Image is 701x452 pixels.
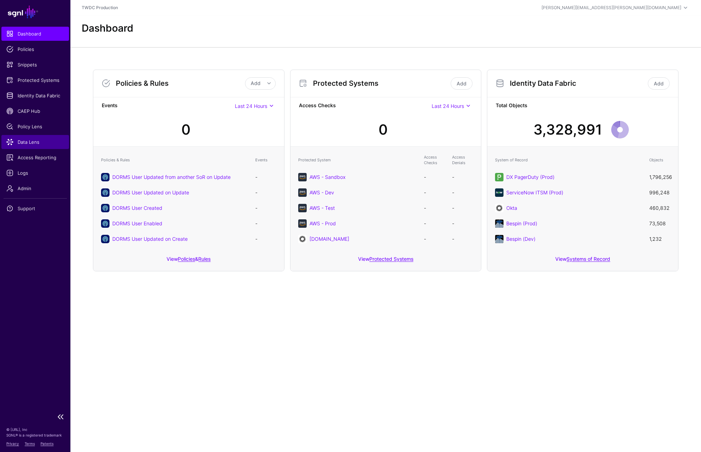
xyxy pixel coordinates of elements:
a: Policies [178,256,195,262]
span: Support [6,205,64,212]
strong: Events [102,102,235,110]
td: - [252,185,280,200]
h3: Policies & Rules [116,79,245,88]
img: svg+xml;base64,PHN2ZyB2ZXJzaW9uPSIxLjEiIGlkPSJMYXllcl8xIiB4bWxucz0iaHR0cDovL3d3dy53My5vcmcvMjAwMC... [495,219,503,228]
td: - [449,216,477,231]
th: Access Denials [449,151,477,169]
h3: Identity Data Fabric [510,79,646,88]
a: AWS - Test [309,205,335,211]
td: 73,508 [646,216,674,231]
a: SGNL [4,4,66,20]
a: Policies [1,42,69,56]
td: 996,248 [646,185,674,200]
a: Protected Systems [369,256,413,262]
td: - [252,169,280,185]
span: Identity Data Fabric [6,92,64,99]
div: 3,328,991 [533,119,602,140]
img: svg+xml;base64,PHN2ZyB3aWR0aD0iNjQiIGhlaWdodD0iNjQiIHZpZXdCb3g9IjAgMCA2NCA2NCIgZmlsbD0ibm9uZSIgeG... [298,173,307,181]
span: Snippets [6,61,64,68]
div: View [290,251,481,271]
a: Patents [40,441,54,446]
a: Bespin (Dev) [506,236,536,242]
img: svg+xml;base64,PHN2ZyB3aWR0aD0iNjQiIGhlaWdodD0iNjQiIHZpZXdCb3g9IjAgMCA2NCA2NCIgZmlsbD0ibm9uZSIgeG... [495,204,503,212]
a: AWS - Sandbox [309,174,345,180]
img: svg+xml;base64,PHN2ZyB3aWR0aD0iNjQiIGhlaWdodD0iNjQiIHZpZXdCb3g9IjAgMCA2NCA2NCIgZmlsbD0ibm9uZSIgeG... [495,188,503,197]
p: SGNL® is a registered trademark [6,432,64,438]
div: 0 [181,119,190,140]
a: Systems of Record [567,256,610,262]
td: - [449,169,477,185]
td: - [252,231,280,247]
a: Add [451,77,472,90]
td: 1,796,256 [646,169,674,185]
th: Policies & Rules [98,151,252,169]
div: View & [93,251,284,271]
td: - [420,185,449,200]
img: svg+xml;base64,PHN2ZyB3aWR0aD0iNjQiIGhlaWdodD0iNjQiIHZpZXdCb3g9IjAgMCA2NCA2NCIgZmlsbD0ibm9uZSIgeG... [495,173,503,181]
span: Last 24 Hours [235,103,267,109]
a: CAEP Hub [1,104,69,118]
span: Last 24 Hours [432,103,464,109]
span: Admin [6,185,64,192]
a: Protected Systems [1,73,69,87]
a: Data Lens [1,135,69,149]
h2: Dashboard [82,22,133,34]
span: Add [251,80,261,86]
a: Identity Data Fabric [1,89,69,103]
a: Rules [198,256,211,262]
td: - [420,231,449,247]
th: Access Checks [420,151,449,169]
a: AWS - Dev [309,189,334,195]
a: ServiceNow ITSM (Prod) [506,189,563,195]
th: System of Record [492,151,646,169]
td: - [420,216,449,231]
a: Terms [25,441,35,446]
div: View [487,251,678,271]
div: [PERSON_NAME][EMAIL_ADDRESS][PERSON_NAME][DOMAIN_NAME] [542,5,681,11]
span: Dashboard [6,30,64,37]
h3: Protected Systems [313,79,450,88]
a: DORMS User Updated from another SoR on Update [112,174,231,180]
p: © [URL], Inc [6,427,64,432]
a: Dashboard [1,27,69,41]
span: Protected Systems [6,77,64,84]
a: Bespin (Prod) [506,220,537,226]
img: svg+xml;base64,PHN2ZyB2ZXJzaW9uPSIxLjEiIGlkPSJMYXllcl8xIiB4bWxucz0iaHR0cDovL3d3dy53My5vcmcvMjAwMC... [495,235,503,243]
a: Admin [1,181,69,195]
a: Logs [1,166,69,180]
td: - [449,185,477,200]
span: Data Lens [6,138,64,146]
span: Access Reporting [6,154,64,161]
a: DORMS User Updated on Create [112,236,188,242]
span: CAEP Hub [6,108,64,115]
td: - [420,200,449,216]
a: DX PagerDuty (Prod) [506,174,555,180]
img: svg+xml;base64,PHN2ZyB3aWR0aD0iNjQiIGhlaWdodD0iNjQiIHZpZXdCb3g9IjAgMCA2NCA2NCIgZmlsbD0ibm9uZSIgeG... [298,219,307,228]
a: Privacy [6,441,19,446]
a: [DOMAIN_NAME] [309,236,349,242]
strong: Access Checks [299,102,432,110]
a: TWDC Production [82,5,118,10]
td: 460,832 [646,200,674,216]
td: - [449,200,477,216]
strong: Total Objects [496,102,670,110]
a: DORMS User Updated on Update [112,189,189,195]
th: Objects [646,151,674,169]
th: Protected System [295,151,421,169]
span: Policy Lens [6,123,64,130]
img: svg+xml;base64,PHN2ZyB3aWR0aD0iNjQiIGhlaWdodD0iNjQiIHZpZXdCb3g9IjAgMCA2NCA2NCIgZmlsbD0ibm9uZSIgeG... [298,235,307,243]
td: - [420,169,449,185]
a: Add [648,77,670,90]
a: Okta [506,205,517,211]
a: Snippets [1,58,69,72]
span: Logs [6,169,64,176]
a: DORMS User Enabled [112,220,162,226]
th: Events [252,151,280,169]
div: 0 [378,119,388,140]
span: Policies [6,46,64,53]
a: AWS - Prod [309,220,336,226]
td: - [252,216,280,231]
a: Access Reporting [1,150,69,164]
a: DORMS User Created [112,205,162,211]
td: 1,232 [646,231,674,247]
